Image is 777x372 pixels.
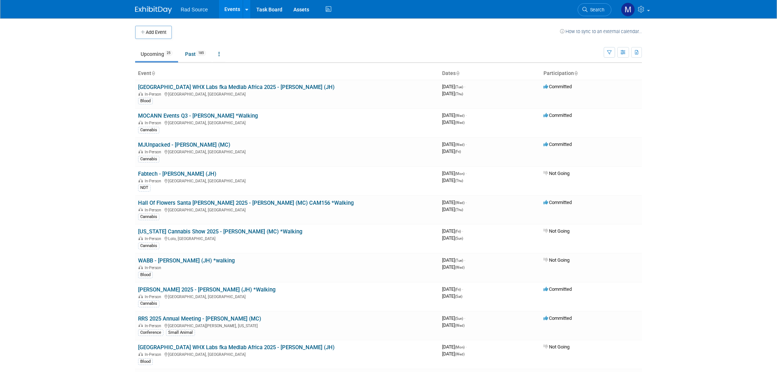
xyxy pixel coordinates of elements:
div: NDT [138,185,151,191]
span: In-Person [145,352,163,357]
span: [DATE] [442,91,463,96]
div: Cannabis [138,156,159,162]
div: [GEOGRAPHIC_DATA], [GEOGRAPHIC_DATA] [138,293,436,299]
span: (Wed) [455,121,465,125]
a: How to sync to an external calendar... [560,29,642,34]
span: [DATE] [442,178,463,183]
a: Sort by Event Name [151,70,155,76]
img: In-Person Event [138,121,143,124]
span: [DATE] [442,171,467,176]
span: (Tue) [455,85,463,89]
a: MOCANN Events Q3 - [PERSON_NAME] *Walking [138,112,258,119]
img: In-Person Event [138,294,143,298]
a: Sort by Participation Type [574,70,578,76]
span: - [462,286,463,292]
span: In-Person [145,208,163,212]
span: - [464,315,465,321]
div: [GEOGRAPHIC_DATA], [GEOGRAPHIC_DATA] [138,351,436,357]
a: Search [578,3,611,16]
div: Cannabis [138,127,159,133]
a: Fabtech - [PERSON_NAME] (JH) [138,171,216,177]
span: [DATE] [442,200,467,205]
span: Committed [543,142,572,147]
span: Not Going [543,171,570,176]
img: In-Person Event [138,208,143,211]
span: - [464,257,465,263]
div: Lolo, [GEOGRAPHIC_DATA] [138,235,436,241]
div: Blood [138,98,153,104]
span: In-Person [145,294,163,299]
span: - [466,112,467,118]
span: [DATE] [442,149,461,154]
span: In-Person [145,265,163,270]
span: Committed [543,112,572,118]
span: [DATE] [442,257,465,263]
a: [US_STATE] Cannabis Show 2025 - [PERSON_NAME] (MC) *Walking [138,228,302,235]
span: (Wed) [455,201,465,205]
div: Blood [138,272,153,278]
th: Event [135,67,439,80]
span: (Sat) [455,294,462,298]
span: Not Going [543,344,570,350]
img: In-Person Event [138,323,143,327]
img: In-Person Event [138,179,143,182]
span: In-Person [145,179,163,183]
a: WABB - [PERSON_NAME] (JH) *walking [138,257,235,264]
img: Melissa Conboy [621,3,635,17]
div: [GEOGRAPHIC_DATA][PERSON_NAME], [US_STATE] [138,322,436,328]
span: [DATE] [442,344,467,350]
span: (Thu) [455,179,463,183]
span: - [466,344,467,350]
button: Add Event [135,26,172,39]
th: Participation [541,67,642,80]
span: - [464,84,465,89]
span: Committed [543,286,572,292]
span: (Fri) [455,150,461,154]
a: Hall Of Flowers Santa [PERSON_NAME] 2025 - [PERSON_NAME] (MC) CAM156 *Walking [138,200,354,206]
span: (Fri) [455,229,461,233]
span: In-Person [145,121,163,125]
span: In-Person [145,323,163,328]
span: (Wed) [455,323,465,328]
a: Upcoming25 [135,47,178,61]
span: [DATE] [442,142,467,147]
span: In-Person [145,236,163,241]
span: [DATE] [442,228,463,234]
span: (Mon) [455,345,465,349]
span: (Sun) [455,316,463,321]
span: - [462,228,463,234]
span: [DATE] [442,315,465,321]
img: In-Person Event [138,150,143,153]
div: [GEOGRAPHIC_DATA], [GEOGRAPHIC_DATA] [138,119,436,125]
span: - [466,171,467,176]
a: [GEOGRAPHIC_DATA] WHX Labs fka Medlab Africa 2025 - [PERSON_NAME] (JH) [138,344,335,351]
a: RRS 2025 Annual Meeting - [PERSON_NAME] (MC) [138,315,261,322]
img: In-Person Event [138,352,143,356]
span: (Fri) [455,287,461,291]
span: - [466,142,467,147]
span: (Wed) [455,352,465,356]
span: (Tue) [455,258,463,262]
div: Conference [138,329,163,336]
div: [GEOGRAPHIC_DATA], [GEOGRAPHIC_DATA] [138,178,436,183]
a: MJUnpacked - [PERSON_NAME] (MC) [138,142,230,148]
span: [DATE] [442,207,463,212]
span: (Wed) [455,114,465,118]
span: Committed [543,315,572,321]
span: Committed [543,84,572,89]
span: Search [588,7,604,12]
div: [GEOGRAPHIC_DATA], [GEOGRAPHIC_DATA] [138,149,436,154]
span: [DATE] [442,351,465,357]
img: In-Person Event [138,92,143,96]
div: Cannabis [138,300,159,307]
span: Rad Source [181,7,208,12]
span: Committed [543,200,572,205]
span: [DATE] [442,286,463,292]
span: Not Going [543,228,570,234]
span: [DATE] [442,235,463,241]
span: (Thu) [455,92,463,96]
span: In-Person [145,92,163,97]
span: [DATE] [442,322,465,328]
span: [DATE] [442,293,462,299]
span: Not Going [543,257,570,263]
